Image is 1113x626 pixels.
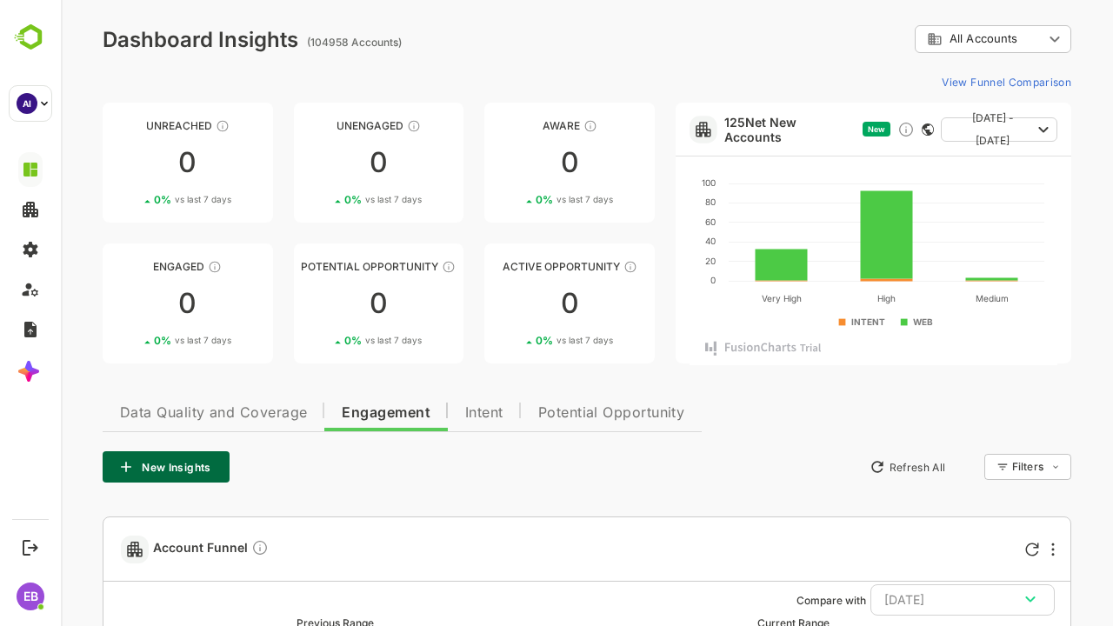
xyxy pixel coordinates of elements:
button: Refresh All [801,453,892,481]
div: Engaged [42,260,212,273]
div: Filters [950,451,1010,483]
div: These accounts are MQAs and can be passed on to Inside Sales [381,260,395,274]
ag: (104958 Accounts) [246,36,346,49]
a: AwareThese accounts have just entered the buying cycle and need further nurturing00%vs last 7 days [423,103,594,223]
button: Logout [18,536,42,559]
text: High [816,293,835,304]
span: vs last 7 days [114,334,170,347]
a: Potential OpportunityThese accounts are MQAs and can be passed on to Inside Sales00%vs last 7 days [233,243,403,363]
button: [DATE] - [DATE] [880,117,996,142]
span: vs last 7 days [496,193,552,206]
img: BambooboxLogoMark.f1c84d78b4c51b1a7b5f700c9845e183.svg [9,21,53,54]
span: New [807,124,824,134]
div: Unengaged [233,119,403,132]
div: 0 % [93,334,170,347]
span: All Accounts [889,32,956,45]
span: [DATE] - [DATE] [894,107,970,152]
div: 0 % [475,193,552,206]
div: These accounts have not been engaged with for a defined time period [155,119,169,133]
div: Potential Opportunity [233,260,403,273]
a: Active OpportunityThese accounts have open opportunities which might be at any of the Sales Stage... [423,243,594,363]
span: Account Funnel [92,539,208,559]
div: 0 [42,290,212,317]
div: 0 [423,290,594,317]
span: Potential Opportunity [477,406,624,420]
button: View Funnel Comparison [874,68,1010,96]
div: EB [17,583,44,610]
text: 80 [644,196,655,207]
span: vs last 7 days [304,193,361,206]
button: [DATE] [810,584,994,616]
div: More [990,543,994,556]
div: These accounts are warm, further nurturing would qualify them to MQAs [147,260,161,274]
span: vs last 7 days [114,193,170,206]
span: Data Quality and Coverage [59,406,246,420]
div: AI [17,93,37,114]
a: UnreachedThese accounts have not been engaged with for a defined time period00%vs last 7 days [42,103,212,223]
div: Unreached [42,119,212,132]
div: Filters [951,460,983,473]
span: Engagement [281,406,370,420]
span: vs last 7 days [496,334,552,347]
a: 125Net New Accounts [663,115,795,144]
div: All Accounts [866,31,983,47]
div: 0 [423,149,594,176]
div: 0 % [475,334,552,347]
div: This card does not support filter and segments [861,123,873,136]
div: Dashboard Insights [42,27,237,52]
div: 0 % [283,193,361,206]
div: Active Opportunity [423,260,594,273]
div: These accounts have just entered the buying cycle and need further nurturing [523,119,537,133]
text: Medium [914,293,947,303]
div: All Accounts [854,23,1010,57]
text: 0 [650,275,655,285]
span: vs last 7 days [304,334,361,347]
div: Discover new ICP-fit accounts showing engagement — via intent surges, anonymous website visits, L... [836,121,854,138]
div: These accounts have open opportunities which might be at any of the Sales Stages [563,260,576,274]
button: New Insights [42,451,169,483]
div: Refresh [964,543,978,556]
text: 60 [644,216,655,227]
div: Aware [423,119,594,132]
div: These accounts have not shown enough engagement and need nurturing [346,119,360,133]
text: 100 [641,177,655,188]
div: 0 [42,149,212,176]
div: 0 [233,290,403,317]
span: Intent [404,406,443,420]
div: 0 % [283,334,361,347]
div: 0 [233,149,403,176]
a: EngagedThese accounts are warm, further nurturing would qualify them to MQAs00%vs last 7 days [42,243,212,363]
div: 0 % [93,193,170,206]
text: 40 [644,236,655,246]
div: [DATE] [823,589,980,611]
a: UnengagedThese accounts have not shown enough engagement and need nurturing00%vs last 7 days [233,103,403,223]
div: Compare Funnel to any previous dates, and click on any plot in the current funnel to view the det... [190,539,208,559]
ag: Compare with [736,594,805,607]
text: Very High [700,293,740,304]
text: 20 [644,256,655,266]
